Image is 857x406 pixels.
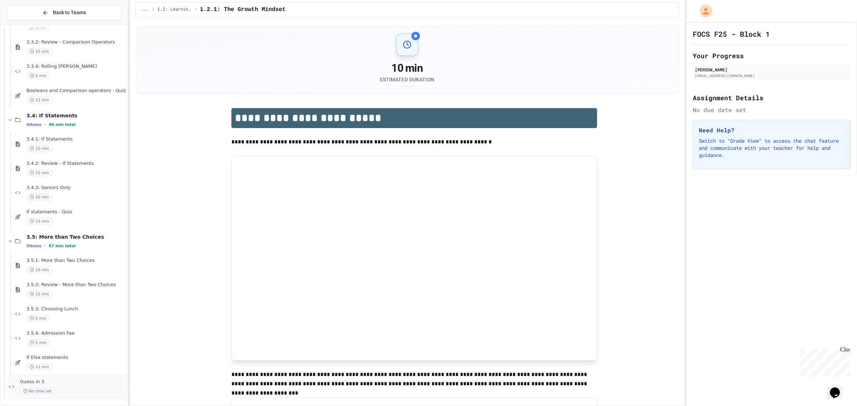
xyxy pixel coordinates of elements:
[693,51,851,61] h2: Your Progress
[26,339,50,346] span: 5 min
[26,355,126,361] span: If Else statements
[6,5,122,20] button: Back to Teams
[157,7,192,12] span: 1.2: Learning to Solve Hard Problems
[26,330,126,336] span: 3.5.4: Admission Fee
[53,9,86,16] span: Back to Teams
[26,364,52,370] span: 12 min
[26,136,126,142] span: 3.4.1: If Statements
[380,76,434,83] div: Estimated Duration
[26,48,52,55] span: 15 min
[26,244,41,248] span: 5 items
[798,346,850,377] iframe: chat widget
[693,93,851,103] h2: Assignment Details
[49,244,75,248] span: 47 min total
[26,72,50,79] span: 5 min
[141,7,149,12] span: ...
[44,243,46,249] span: •
[695,73,848,78] div: [EMAIL_ADDRESS][DOMAIN_NAME]
[26,234,126,240] span: 3.5: More than Two Choices
[49,122,75,127] span: 48 min total
[26,169,52,176] span: 15 min
[26,64,126,70] span: 3.3.4: Rolling [PERSON_NAME]
[26,194,52,201] span: 10 min
[380,62,434,75] div: 10 min
[152,7,154,12] span: /
[20,388,55,395] span: No time set
[26,112,126,119] span: 3.4: If Statements
[26,122,41,127] span: 4 items
[26,209,126,215] span: If statements - Quiz
[20,379,126,385] span: Guess in 3
[26,315,50,322] span: 5 min
[693,106,851,114] div: No due date set
[26,282,126,288] span: 3.5.2: Review - More than Two Choices
[699,126,845,135] h3: Need Help?
[699,137,845,159] p: Switch to "Grade View" to access the chat feature and communicate with your teacher for help and ...
[26,185,126,191] span: 3.4.3: Seniors Only
[200,5,286,14] span: 1.2.1: The Growth Mindset
[26,39,126,45] span: 3.3.2: Review - Comparison Operators
[26,145,52,152] span: 10 min
[195,7,197,12] span: /
[26,306,126,312] span: 3.5.3: Choosing Lunch
[692,3,714,19] div: My Account
[26,218,52,225] span: 13 min
[26,97,52,103] span: 12 min
[695,66,848,73] div: [PERSON_NAME]
[44,122,46,127] span: •
[3,3,49,45] div: Chat with us now!Close
[26,161,126,167] span: 3.4.2: Review - If Statements
[26,258,126,264] span: 3.5.1: More than Two Choices
[26,291,52,298] span: 15 min
[693,29,770,39] h1: FOCS F25 - Block 1
[827,377,850,399] iframe: chat widget
[26,267,52,273] span: 10 min
[26,88,126,94] span: Booleans and Comparison operators - Quiz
